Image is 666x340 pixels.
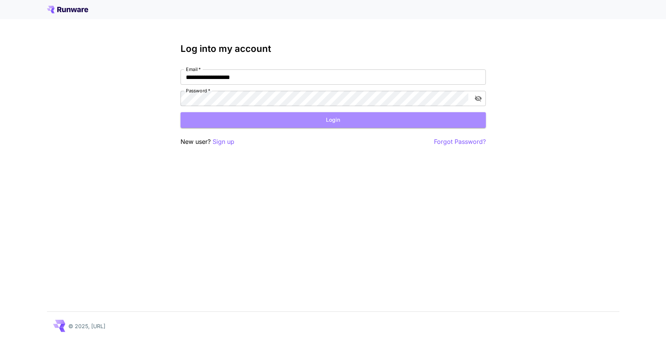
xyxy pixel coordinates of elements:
button: Forgot Password? [434,137,486,147]
button: Sign up [213,137,234,147]
button: Login [181,112,486,128]
button: toggle password visibility [471,92,485,105]
p: © 2025, [URL] [68,322,105,330]
label: Password [186,87,210,94]
h3: Log into my account [181,44,486,54]
label: Email [186,66,201,73]
p: New user? [181,137,234,147]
